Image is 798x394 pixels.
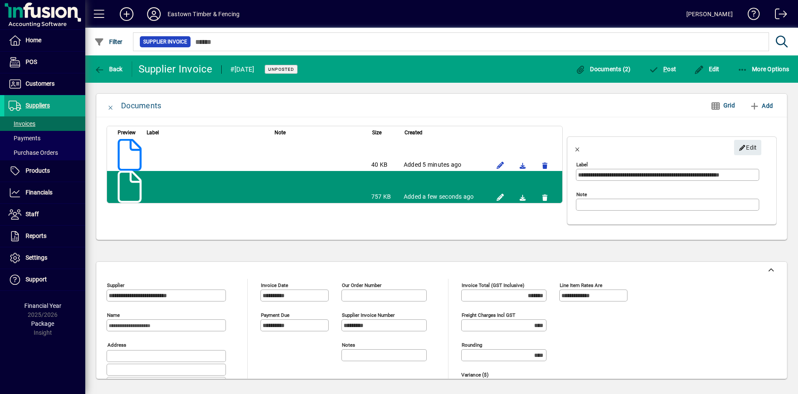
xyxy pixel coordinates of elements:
mat-label: Payment due [261,312,289,318]
span: Products [26,167,50,174]
a: POS [4,52,85,73]
button: Edit [734,140,761,155]
button: Filter [92,34,125,49]
a: Download [516,158,529,172]
mat-label: Supplier [107,282,124,288]
div: #[DATE] [230,63,254,76]
span: Created [405,128,422,137]
span: Label [147,128,159,137]
span: Unposted [268,67,294,72]
mat-label: Note [576,191,587,197]
mat-label: Label [576,162,588,168]
mat-label: Freight charges incl GST [462,312,515,318]
span: Preview [118,128,136,137]
div: 40 KB [371,160,395,169]
button: Add [113,6,140,22]
span: ost [649,66,677,72]
span: Back [94,66,123,72]
span: Financial Year [24,302,61,309]
button: Grid [704,98,742,113]
button: Edit [494,158,507,172]
span: Documents (2) [575,66,631,72]
button: Edit [692,61,722,77]
span: Size [372,128,382,137]
mat-label: Our order number [342,282,382,288]
button: Close [567,137,588,158]
button: Remove [538,190,552,204]
span: Financials [26,189,52,196]
span: Payments [9,135,40,142]
span: More Options [737,66,789,72]
a: Settings [4,247,85,269]
a: Customers [4,73,85,95]
a: Financials [4,182,85,203]
button: Documents (2) [573,61,633,77]
span: POS [26,58,37,65]
span: Supplier Invoice [143,38,187,46]
div: Eastown Timber & Fencing [168,7,240,21]
span: Suppliers [26,102,50,109]
span: P [663,66,667,72]
app-page-header-button: Back [85,61,132,77]
span: Customers [26,80,55,87]
a: Purchase Orders [4,145,85,160]
span: Filter [94,38,123,45]
span: Reports [26,232,46,239]
mat-label: Supplier invoice number [342,312,395,318]
span: Staff [26,211,39,217]
mat-label: Name [107,312,120,318]
button: Post [647,61,679,77]
div: 757 KB [371,192,395,201]
button: Add [746,98,776,113]
mat-label: Notes [342,342,355,348]
span: Support [26,276,47,283]
div: Documents [121,99,161,113]
span: Settings [26,254,47,261]
a: Logout [769,2,787,29]
span: Edit [739,141,757,155]
span: Invoices [9,120,35,127]
a: Payments [4,131,85,145]
a: Home [4,30,85,51]
span: Grid [711,98,735,113]
mat-label: Invoice date [261,282,288,288]
div: [PERSON_NAME] [686,7,733,21]
button: Edit [494,190,507,204]
button: Remove [538,158,552,172]
div: Added 5 minutes ago [404,160,485,169]
mat-label: Rounding [462,342,482,348]
span: Note [275,128,286,137]
span: Home [26,37,41,43]
mat-label: Invoice Total (GST inclusive) [462,282,524,288]
span: Purchase Orders [9,149,58,156]
span: Add [749,99,773,113]
div: Added a few seconds ago [404,192,485,201]
a: Invoices [4,116,85,131]
button: Profile [140,6,168,22]
mat-label: Line item rates are [560,282,602,288]
span: Variance ($) [461,372,512,378]
div: Supplier Invoice [139,62,213,76]
span: Package [31,320,54,327]
button: More Options [735,61,792,77]
a: Support [4,269,85,290]
a: Products [4,160,85,182]
span: Edit [694,66,720,72]
button: Close [101,96,121,116]
a: Knowledge Base [741,2,760,29]
button: Back [92,61,125,77]
a: Reports [4,226,85,247]
a: Staff [4,204,85,225]
a: Download [516,190,529,204]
